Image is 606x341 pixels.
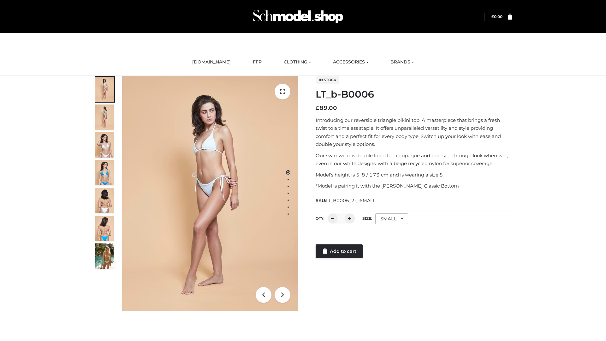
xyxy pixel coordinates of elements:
[279,55,316,69] a: CLOTHING
[95,105,114,130] img: ArielClassicBikiniTop_CloudNine_AzureSky_OW114ECO_2-scaled.jpg
[95,77,114,102] img: ArielClassicBikiniTop_CloudNine_AzureSky_OW114ECO_1-scaled.jpg
[248,55,266,69] a: FFP
[316,105,319,111] span: £
[316,152,512,168] p: Our swimwear is double lined for an opaque and non-see-through look when wet, even in our white d...
[362,216,372,221] label: Size:
[386,55,419,69] a: BRANDS
[375,213,408,224] div: SMALL
[95,160,114,185] img: ArielClassicBikiniTop_CloudNine_AzureSky_OW114ECO_4-scaled.jpg
[316,197,376,204] span: SKU:
[316,116,512,148] p: Introducing our reversible triangle bikini top. A masterpiece that brings a fresh twist to a time...
[491,14,494,19] span: £
[95,243,114,269] img: Arieltop_CloudNine_AzureSky2.jpg
[187,55,235,69] a: [DOMAIN_NAME]
[491,14,502,19] a: £0.00
[316,89,512,100] h1: LT_b-B0006
[95,216,114,241] img: ArielClassicBikiniTop_CloudNine_AzureSky_OW114ECO_8-scaled.jpg
[491,14,502,19] bdi: 0.00
[316,244,363,258] a: Add to cart
[316,182,512,190] p: *Model is pairing it with the [PERSON_NAME] Classic Bottom
[316,171,512,179] p: Model’s height is 5 ‘8 / 173 cm and is wearing a size S.
[316,105,337,111] bdi: 89.00
[328,55,373,69] a: ACCESSORIES
[95,132,114,158] img: ArielClassicBikiniTop_CloudNine_AzureSky_OW114ECO_3-scaled.jpg
[316,216,324,221] label: QTY:
[326,198,375,203] span: LT_B0006_2-_-SMALL
[251,4,345,29] img: Schmodel Admin 964
[95,188,114,213] img: ArielClassicBikiniTop_CloudNine_AzureSky_OW114ECO_7-scaled.jpg
[122,76,298,311] img: ArielClassicBikiniTop_CloudNine_AzureSky_OW114ECO_1
[316,76,339,84] span: In stock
